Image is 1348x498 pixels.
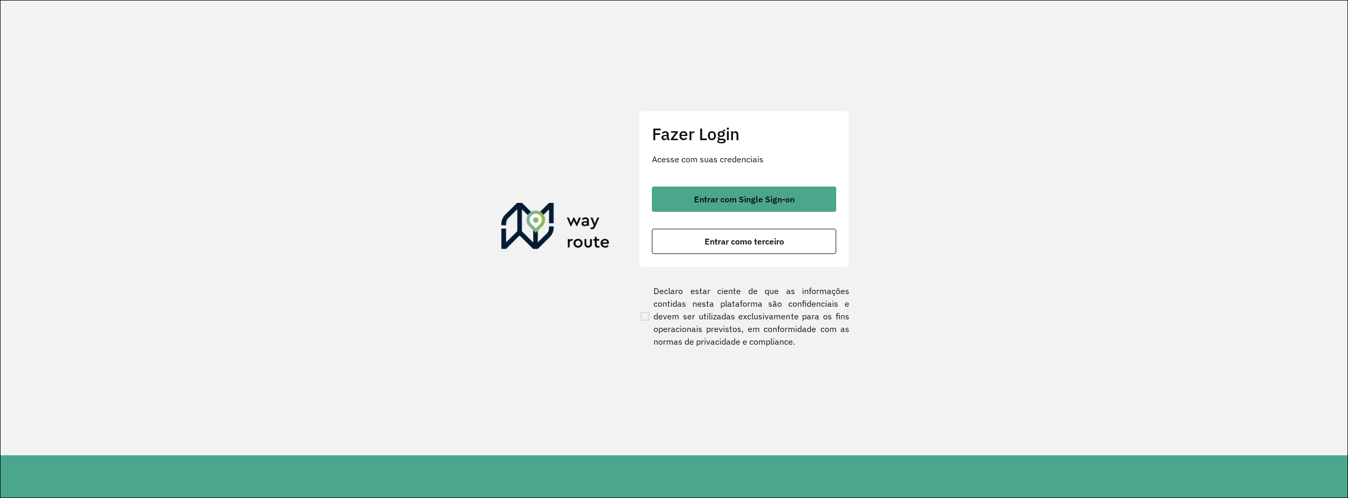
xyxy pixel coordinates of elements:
span: Entrar com Single Sign-on [694,195,795,203]
button: button [652,229,836,254]
h2: Fazer Login [652,124,836,144]
img: Roteirizador AmbevTech [501,203,610,253]
label: Declaro estar ciente de que as informações contidas nesta plataforma são confidenciais e devem se... [639,285,849,348]
p: Acesse com suas credenciais [652,153,836,165]
button: button [652,187,836,212]
span: Entrar como terceiro [705,237,784,246]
